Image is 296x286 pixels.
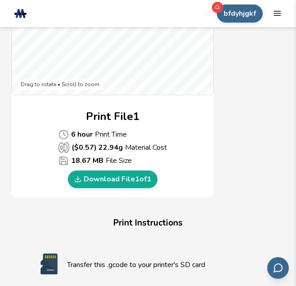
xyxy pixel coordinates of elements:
button: bfdyhjgkf [217,5,263,23]
span: Average Cost [58,142,69,153]
div: Drag to rotate • Scroll to zoom [16,79,104,90]
a: Download File1of1 [68,171,157,188]
h2: Print File 1 [86,109,139,125]
b: 6 hour [71,129,93,140]
span: Average Cost [58,129,69,140]
p: Print Time [58,129,167,140]
button: mobile navigation menu [273,9,282,18]
h4: Print Instructions [20,215,276,231]
p: Transfer this .gcode to your printer's SD card [67,259,265,270]
button: Send feedback via email [267,257,289,279]
p: Material Cost [58,142,167,153]
img: SD card [31,253,67,275]
p: File Size [58,155,167,166]
b: ($ 0.57 ) 22.94 g [72,142,123,153]
b: 18.67 MB [71,155,103,166]
span: Average Cost [58,156,69,166]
